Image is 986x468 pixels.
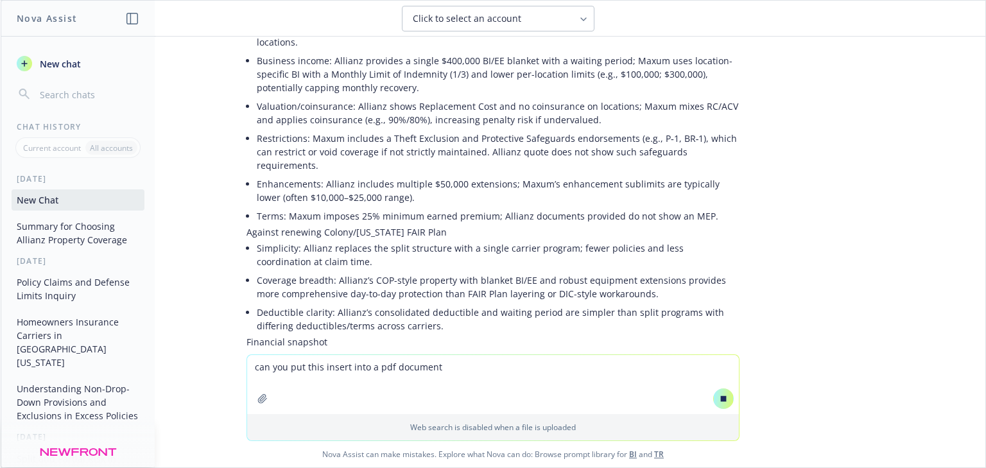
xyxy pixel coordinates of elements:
button: Understanding Non-Drop-Down Provisions and Exclusions in Excess Policies [12,378,144,426]
p: Against renewing Colony/[US_STATE] FAIR Plan [246,225,739,239]
span: Nova Assist can make mistakes. Explore what Nova can do: Browse prompt library for and [6,441,980,467]
button: Click to select an account [402,6,594,31]
li: Simplicity: Allianz replaces the split structure with a single carrier program; fewer policies an... [257,239,739,271]
p: All accounts [90,143,133,153]
input: Search chats [37,85,139,103]
p: Web search is disabled when a file is uploaded [255,422,731,433]
div: Chat History [1,121,155,132]
h1: Nova Assist [17,12,77,25]
button: New chat [12,52,144,75]
li: Terms: Maxum imposes 25% minimum earned premium; Allianz documents provided do not show an MEP. [257,207,739,225]
p: Current account [23,143,81,153]
li: Allianz: Property + Equipment premium $15,418; TRIA optional at 3% ($463). Quote valid 30 days fr... [257,349,739,381]
button: Summary for Choosing Allianz Property Coverage [12,216,144,250]
a: TR [654,449,664,460]
li: Restrictions: Maxum includes a Theft Exclusion and Protective Safeguards endorsements (e.g., P‑1,... [257,129,739,175]
div: [DATE] [1,256,155,266]
button: Homeowners Insurance Carriers in [GEOGRAPHIC_DATA][US_STATE] [12,311,144,373]
p: Financial snapshot [246,335,739,349]
li: Business income: Allianz provides a single $400,000 BI/EE blanket with a waiting period; Maxum us... [257,51,739,97]
div: [DATE] [1,431,155,442]
li: Valuation/coinsurance: Allianz shows Replacement Cost and no coinsurance on locations; Maxum mixe... [257,97,739,129]
li: Enhancements: Allianz includes multiple $50,000 extensions; Maxum’s enhancement sublimits are typ... [257,175,739,207]
button: New Chat [12,189,144,211]
li: Deductible clarity: Allianz’s consolidated deductible and waiting period are simpler than split p... [257,303,739,335]
li: Coverage breadth: Allianz’s COP-style property with blanket BI/EE and robust equipment extensions... [257,271,739,303]
a: BI [629,449,637,460]
span: Click to select an account [413,12,521,25]
span: New chat [37,57,81,71]
div: [DATE] [1,173,155,184]
button: Policy Claims and Defense Limits Inquiry [12,272,144,306]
